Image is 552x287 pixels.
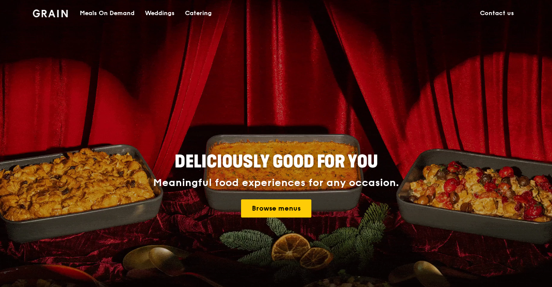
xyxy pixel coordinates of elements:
a: Catering [180,0,217,26]
a: Browse menus [241,199,311,218]
div: Meals On Demand [80,0,135,26]
span: Deliciously good for you [175,151,378,172]
img: Grain [33,9,68,17]
div: Catering [185,0,212,26]
div: Weddings [145,0,175,26]
a: Contact us [475,0,519,26]
div: Meaningful food experiences for any occasion. [121,177,431,189]
a: Weddings [140,0,180,26]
